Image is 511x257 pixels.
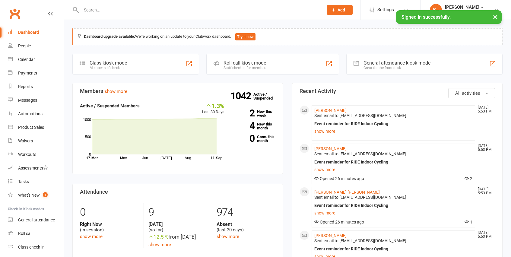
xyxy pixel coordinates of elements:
[490,10,501,23] button: ×
[18,71,37,75] div: Payments
[314,203,472,208] div: Event reminder for RIDE Indoor Cycling
[8,121,64,134] a: Product Sales
[7,6,22,21] a: Clubworx
[314,146,347,151] a: [PERSON_NAME]
[314,246,472,252] div: Event reminder for RIDE Indoor Cycling
[18,193,40,198] div: What's New
[148,221,207,233] div: (so far)
[314,238,406,243] span: Sent email to [EMAIL_ADDRESS][DOMAIN_NAME]
[233,121,255,130] strong: 4
[235,33,255,40] button: Try it now
[80,221,139,233] div: (in session)
[217,234,239,239] a: show more
[314,195,406,200] span: Sent email to [EMAIL_ADDRESS][DOMAIN_NAME]
[8,227,64,240] a: Roll call
[148,221,207,227] strong: [DATE]
[217,221,275,227] strong: Absent
[363,66,430,70] div: Great for the front desk
[314,127,472,135] a: show more
[105,89,127,94] a: show more
[80,203,139,221] div: 0
[202,102,224,115] div: Last 30 Days
[253,88,280,105] a: 1042Active / Suspended
[8,213,64,227] a: General attendance kiosk mode
[8,66,64,80] a: Payments
[300,88,495,94] h3: Recent Activity
[475,106,495,113] time: [DATE] 5:53 PM
[18,98,37,103] div: Messages
[233,135,276,143] a: 0Canx. this month
[377,3,394,17] span: Settings
[79,6,319,14] input: Search...
[18,217,55,222] div: General attendance
[18,57,35,62] div: Calendar
[18,84,33,89] div: Reports
[80,103,140,109] strong: Active / Suspended Members
[327,5,353,15] button: Add
[475,187,495,195] time: [DATE] 5:53 PM
[8,175,64,189] a: Tasks
[80,234,103,239] a: show more
[202,102,224,109] div: 1.3%
[455,90,480,96] span: All activities
[233,134,255,143] strong: 0
[230,91,253,100] strong: 1042
[80,88,275,94] h3: Members
[43,192,48,197] span: 1
[224,66,267,70] div: Staff check-in for members
[8,80,64,94] a: Reports
[8,94,64,107] a: Messages
[8,240,64,254] a: Class kiosk mode
[8,134,64,148] a: Waivers
[18,111,43,116] div: Automations
[8,53,64,66] a: Calendar
[8,148,64,161] a: Workouts
[90,66,127,70] div: Member self check-in
[224,60,267,66] div: Roll call kiosk mode
[448,88,495,98] button: All activities
[18,231,32,236] div: Roll call
[430,4,442,16] div: K~
[18,179,29,184] div: Tasks
[90,60,127,66] div: Class kiosk mode
[148,234,168,240] span: 12.5 %
[445,5,484,10] div: [PERSON_NAME] ~
[314,209,472,217] a: show more
[8,26,64,39] a: Dashboard
[314,165,472,174] a: show more
[233,109,276,117] a: 2New this week
[233,109,255,118] strong: 2
[465,220,472,224] span: 1
[18,152,36,157] div: Workouts
[465,176,472,181] span: 2
[314,113,406,118] span: Sent email to [EMAIL_ADDRESS][DOMAIN_NAME]
[8,189,64,202] a: What's New1
[314,108,347,113] a: [PERSON_NAME]
[314,176,364,181] span: Opened 26 minutes ago
[314,151,406,156] span: Sent email to [EMAIL_ADDRESS][DOMAIN_NAME]
[72,28,503,45] div: We're working on an update to your Clubworx dashboard.
[18,166,48,170] div: Assessments
[80,189,275,195] h3: Attendance
[148,203,207,221] div: 9
[80,221,139,227] strong: Right Now
[314,233,347,238] a: [PERSON_NAME]
[217,203,275,221] div: 974
[401,14,451,20] span: Signed in successfully.
[314,121,472,126] div: Event reminder for RIDE Indoor Cycling
[445,10,484,15] div: RIDE Indoor Cycling
[475,231,495,239] time: [DATE] 5:53 PM
[8,161,64,175] a: Assessments
[314,190,380,195] a: [PERSON_NAME] [PERSON_NAME]
[18,43,31,48] div: People
[363,60,430,66] div: General attendance kiosk mode
[233,122,276,130] a: 4New this month
[8,39,64,53] a: People
[314,220,364,224] span: Opened 26 minutes ago
[148,242,171,247] a: show more
[18,30,39,35] div: Dashboard
[8,107,64,121] a: Automations
[314,160,472,165] div: Event reminder for RIDE Indoor Cycling
[217,221,275,233] div: (last 30 days)
[84,34,135,39] strong: Dashboard upgrade available:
